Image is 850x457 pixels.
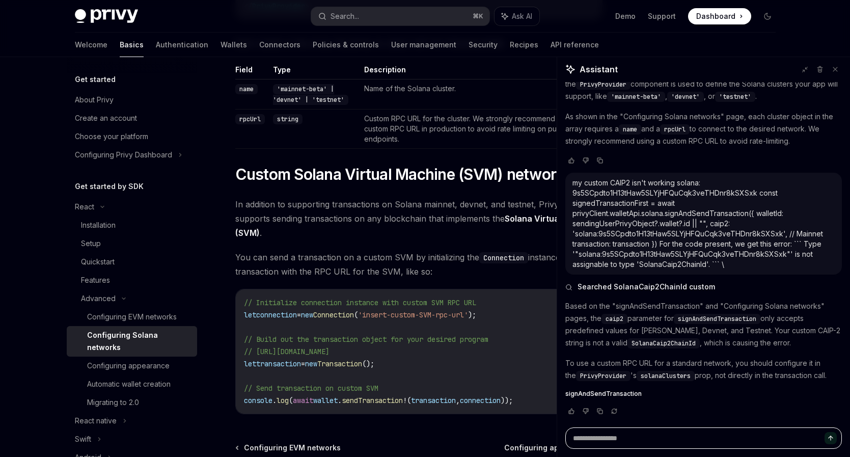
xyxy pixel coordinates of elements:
[244,443,341,453] span: Configuring EVM networks
[244,310,256,319] span: let
[759,8,776,24] button: Toggle dark mode
[606,315,623,323] span: caip2
[580,63,618,75] span: Assistant
[221,33,247,57] a: Wallets
[301,359,305,368] span: =
[551,33,599,57] a: API reference
[611,93,661,101] span: 'mainnet-beta'
[67,393,197,412] a: Migrating to 2.0
[67,127,197,146] a: Choose your platform
[244,298,476,307] span: // Initialize connection instance with custom SVM RPC URL
[67,109,197,127] a: Create an account
[87,396,139,409] div: Migrating to 2.0
[495,7,539,25] button: Ask AI
[236,443,341,453] a: Configuring EVM networks
[313,396,338,405] span: wallet
[317,359,362,368] span: Transaction
[256,310,297,319] span: connection
[87,311,177,323] div: Configuring EVM networks
[671,93,700,101] span: 'devnet'
[235,65,269,79] th: Field
[688,8,751,24] a: Dashboard
[67,253,197,271] a: Quickstart
[311,7,489,25] button: Search...⌘K
[580,372,626,380] span: PrivyProvider
[565,282,842,292] button: Searched SolanaCaip2ChainId custom
[468,310,476,319] span: );
[244,335,488,344] span: // Build out the transaction object for your desired program
[75,112,137,124] div: Create an account
[75,180,144,193] h5: Get started by SDK
[301,310,313,319] span: new
[293,396,313,405] span: await
[719,93,751,101] span: 'testnet'
[456,396,460,405] span: ,
[512,11,532,21] span: Ask AI
[235,165,573,183] span: Custom Solana Virtual Machine (SVM) networks
[289,396,293,405] span: (
[87,329,191,354] div: Configuring Solana networks
[504,443,594,453] span: Configuring appearance
[75,130,148,143] div: Choose your platform
[67,234,197,253] a: Setup
[235,84,258,94] code: name
[460,396,501,405] span: connection
[623,125,637,133] span: name
[580,80,626,89] span: PrivyProvider
[360,110,602,149] td: Custom RPC URL for the cluster. We strongly recommend using a custom RPC URL in production to avo...
[565,357,842,382] p: To use a custom RPC URL for a standard network, you should configure it in the 's prop, not direc...
[273,84,348,105] code: 'mainnet-beta' | 'devnet' | 'testnet'
[469,33,498,57] a: Security
[360,79,602,110] td: Name of the Solana cluster.
[360,65,602,79] th: Description
[75,73,116,86] h5: Get started
[407,396,411,405] span: (
[75,433,91,445] div: Swift
[411,396,456,405] span: transaction
[81,219,116,231] div: Installation
[81,292,116,305] div: Advanced
[297,310,301,319] span: =
[67,375,197,393] a: Automatic wallet creation
[501,396,513,405] span: ));
[696,11,735,21] span: Dashboard
[235,213,598,238] a: Solana Virtual Machine (SVM)
[391,33,456,57] a: User management
[244,384,378,393] span: // Send transaction on custom SVM
[75,149,172,161] div: Configuring Privy Dashboard
[75,415,117,427] div: React native
[87,378,171,390] div: Automatic wallet creation
[75,9,138,23] img: dark logo
[67,308,197,326] a: Configuring EVM networks
[87,360,170,372] div: Configuring appearance
[81,274,110,286] div: Features
[67,91,197,109] a: About Privy
[615,11,636,21] a: Demo
[81,237,101,250] div: Setup
[678,315,756,323] span: signAndSendTransaction
[479,252,528,263] code: Connection
[244,396,272,405] span: console
[256,359,301,368] span: transaction
[565,390,842,398] a: signAndSendTransaction
[272,396,277,405] span: .
[565,300,842,349] p: Based on the "signAndSendTransaction" and "Configuring Solana networks" pages, the parameter for ...
[67,357,197,375] a: Configuring appearance
[75,33,107,57] a: Welcome
[235,114,265,124] code: rpcUrl
[259,33,300,57] a: Connectors
[67,216,197,234] a: Installation
[67,271,197,289] a: Features
[578,282,715,292] span: Searched SolanaCaip2ChainId custom
[473,12,483,20] span: ⌘ K
[75,94,114,106] div: About Privy
[305,359,317,368] span: new
[313,310,354,319] span: Connection
[342,396,403,405] span: sendTransaction
[67,326,197,357] a: Configuring Solana networks
[120,33,144,57] a: Basics
[338,396,342,405] span: .
[632,339,696,347] span: SolanaCaip2ChainId
[354,310,358,319] span: (
[244,359,256,368] span: let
